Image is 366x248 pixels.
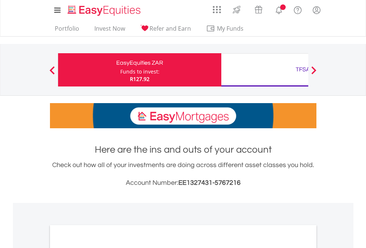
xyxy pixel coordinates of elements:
div: EasyEquities ZAR [63,58,217,68]
img: EasyEquities_Logo.png [66,4,144,17]
img: grid-menu-icon.svg [213,6,221,14]
a: Vouchers [248,2,269,16]
h1: Here are the ins and outs of your account [50,143,316,156]
span: Refer and Earn [150,24,191,33]
button: Next [306,70,321,77]
h3: Account Number: [50,178,316,188]
img: thrive-v2.svg [231,4,243,16]
a: AppsGrid [208,2,226,14]
a: Portfolio [52,25,82,36]
a: Home page [65,2,144,17]
div: Check out how all of your investments are doing across different asset classes you hold. [50,160,316,188]
img: EasyMortage Promotion Banner [50,103,316,128]
a: Notifications [269,2,288,17]
a: Refer and Earn [137,25,194,36]
span: My Funds [206,24,255,33]
img: vouchers-v2.svg [252,4,265,16]
span: EE1327431-5767216 [178,179,241,186]
button: Previous [45,70,60,77]
a: FAQ's and Support [288,2,307,17]
a: Invest Now [91,25,128,36]
a: My Profile [307,2,326,18]
div: Funds to invest: [120,68,160,75]
span: R127.92 [130,75,150,82]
